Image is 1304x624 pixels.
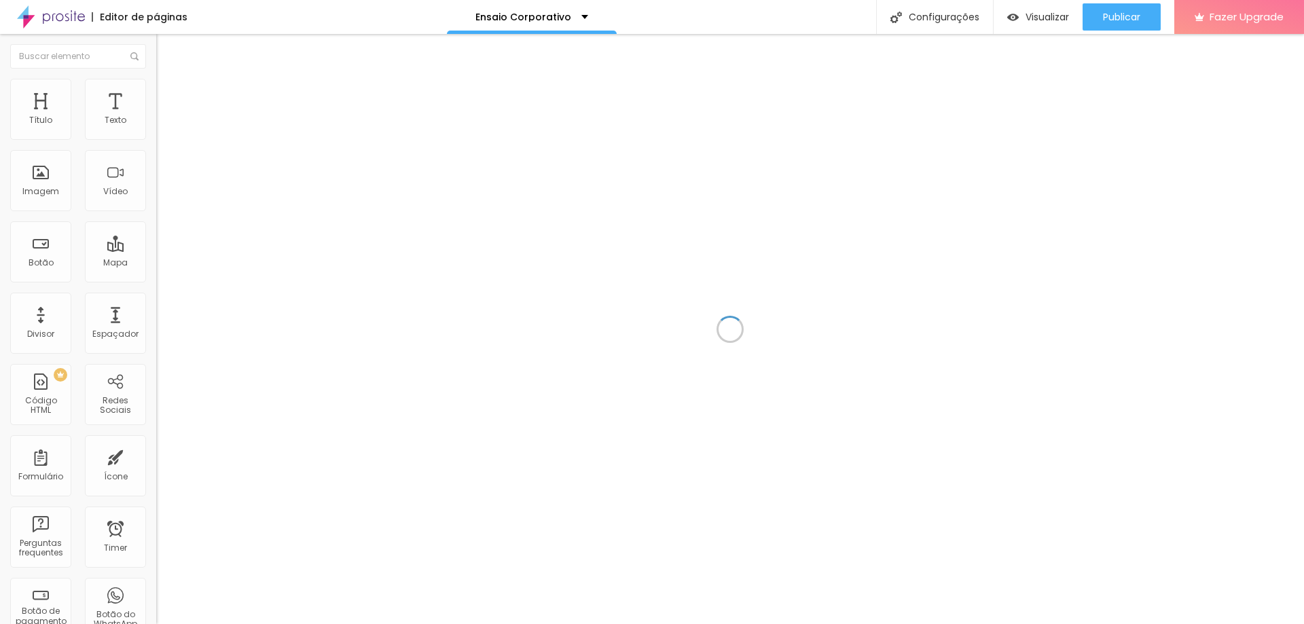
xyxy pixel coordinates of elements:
div: Mapa [103,258,128,268]
div: Espaçador [92,329,139,339]
span: Visualizar [1026,12,1069,22]
img: view-1.svg [1007,12,1019,23]
div: Título [29,115,52,125]
div: Vídeo [103,187,128,196]
button: Visualizar [994,3,1083,31]
div: Código HTML [14,396,67,416]
input: Buscar elemento [10,44,146,69]
button: Publicar [1083,3,1161,31]
div: Imagem [22,187,59,196]
div: Redes Sociais [88,396,142,416]
p: Ensaio Corporativo [475,12,571,22]
div: Editor de páginas [92,12,187,22]
img: Icone [130,52,139,60]
div: Divisor [27,329,54,339]
img: Icone [890,12,902,23]
div: Timer [104,543,127,553]
span: Publicar [1103,12,1140,22]
div: Ícone [104,472,128,481]
span: Fazer Upgrade [1210,11,1284,22]
div: Perguntas frequentes [14,538,67,558]
div: Formulário [18,472,63,481]
div: Botão [29,258,54,268]
div: Texto [105,115,126,125]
